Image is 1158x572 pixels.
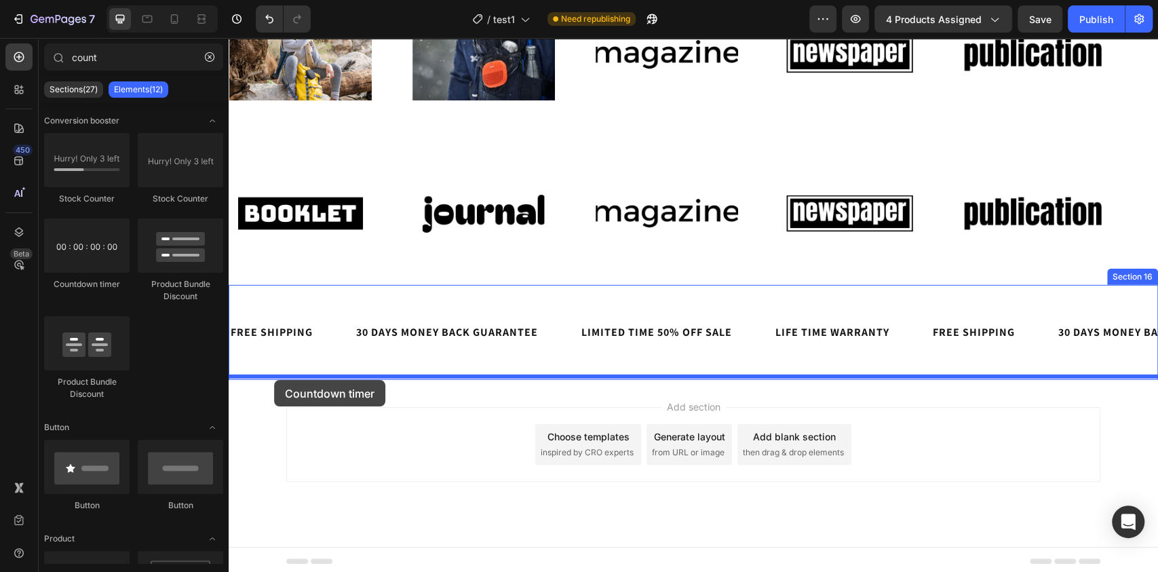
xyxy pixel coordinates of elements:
iframe: To enrich screen reader interactions, please activate Accessibility in Grammarly extension settings [229,38,1158,572]
div: Button [44,499,130,512]
span: Toggle open [201,110,223,132]
span: Save [1029,14,1051,25]
div: Button [138,499,223,512]
div: Product Bundle Discount [44,376,130,400]
span: Button [44,421,69,434]
span: / [487,12,490,26]
button: Publish [1068,5,1125,33]
div: Stock Counter [44,193,130,205]
button: Save [1018,5,1062,33]
div: Publish [1079,12,1113,26]
input: Search Sections & Elements [44,43,223,71]
p: 7 [89,11,95,27]
button: 4 products assigned [874,5,1012,33]
span: Need republishing [561,13,630,25]
span: Conversion booster [44,115,119,127]
div: 450 [13,145,33,155]
div: Product Bundle Discount [138,278,223,303]
p: Sections(27) [50,84,98,95]
span: Toggle open [201,528,223,550]
p: Elements(12) [114,84,163,95]
div: Undo/Redo [256,5,311,33]
div: Stock Counter [138,193,223,205]
span: Toggle open [201,417,223,438]
div: Open Intercom Messenger [1112,506,1144,538]
div: Countdown timer [44,278,130,290]
div: Beta [10,248,33,259]
span: test1 [493,12,515,26]
span: Product [44,533,75,545]
span: 4 products assigned [886,12,982,26]
button: 7 [5,5,101,33]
